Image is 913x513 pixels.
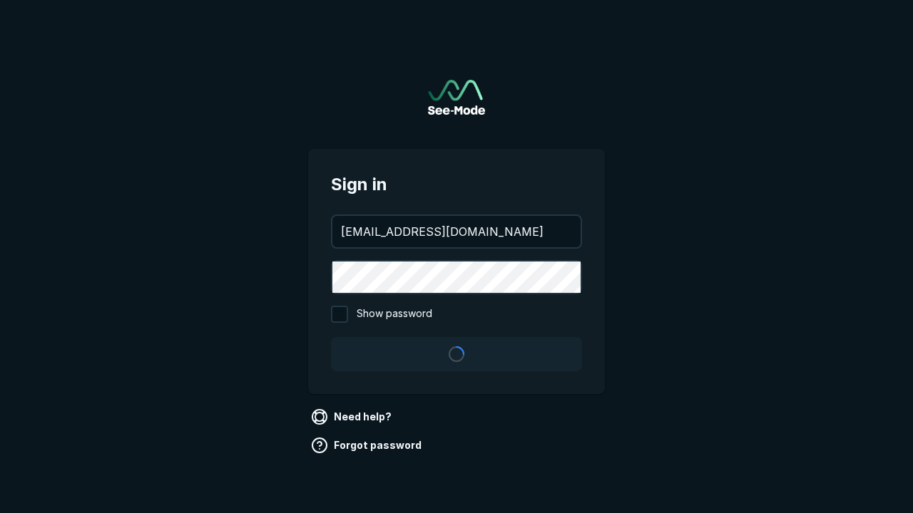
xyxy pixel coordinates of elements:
a: Forgot password [308,434,427,457]
a: Go to sign in [428,80,485,115]
span: Show password [357,306,432,323]
a: Need help? [308,405,397,428]
input: your@email.com [332,216,581,247]
img: See-Mode Logo [428,80,485,115]
span: Sign in [331,172,582,197]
